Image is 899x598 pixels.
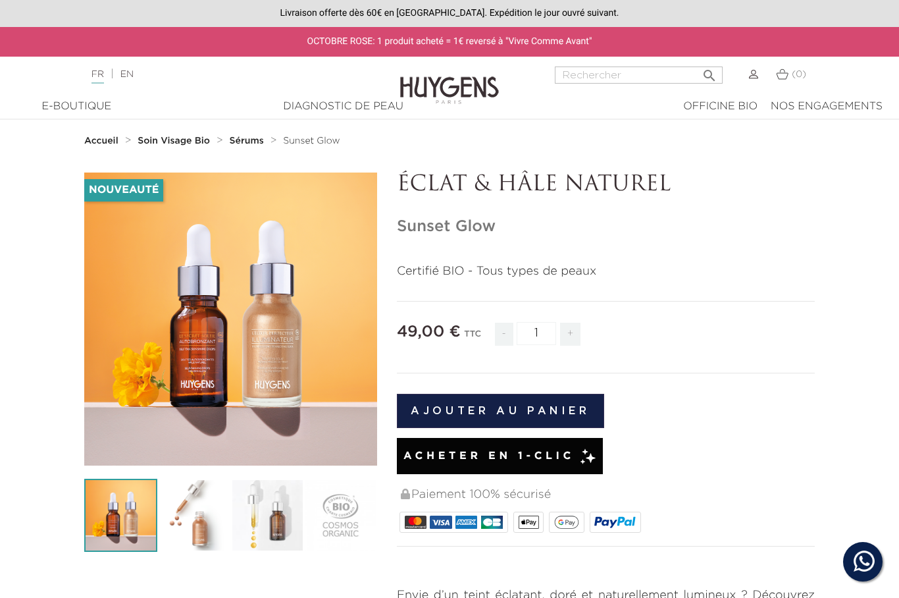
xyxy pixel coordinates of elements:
[698,63,721,80] button: 
[230,136,264,146] strong: Sérums
[84,479,157,552] img: Sunset glow- un teint éclatant
[495,323,513,346] span: -
[702,64,717,80] i: 
[85,67,365,82] div: |
[481,516,503,529] img: CB_NATIONALE
[283,136,340,146] a: Sunset Glow
[400,55,499,106] img: Huygens
[519,516,539,529] img: apple_pay
[138,136,213,146] a: Soin Visage Bio
[517,322,556,345] input: Quantité
[455,516,477,529] img: AMEX
[84,136,118,146] strong: Accueil
[397,173,815,198] p: ÉCLAT & HÂLE NATUREL
[120,70,134,79] a: EN
[397,394,604,428] button: Ajouter au panier
[230,136,267,146] a: Sérums
[84,179,163,202] li: Nouveauté
[464,320,481,356] div: TTC
[401,489,410,499] img: Paiement 100% sécurisé
[143,99,544,115] a: Diagnostic de peau
[397,263,815,281] p: Certifié BIO - Tous types de peaux
[150,99,537,115] div: Diagnostic de peau
[405,516,426,529] img: MASTERCARD
[430,516,451,529] img: VISA
[771,99,883,115] div: Nos engagements
[560,323,581,346] span: +
[138,136,210,146] strong: Soin Visage Bio
[555,67,723,84] input: Rechercher
[16,99,137,115] div: E-Boutique
[397,217,815,236] h1: Sunset Glow
[683,99,758,115] div: Officine Bio
[399,481,815,509] div: Paiement 100% sécurisé
[397,324,461,340] span: 49,00 €
[554,516,579,529] img: google_pay
[84,136,121,146] a: Accueil
[792,70,806,79] span: (0)
[91,70,104,84] a: FR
